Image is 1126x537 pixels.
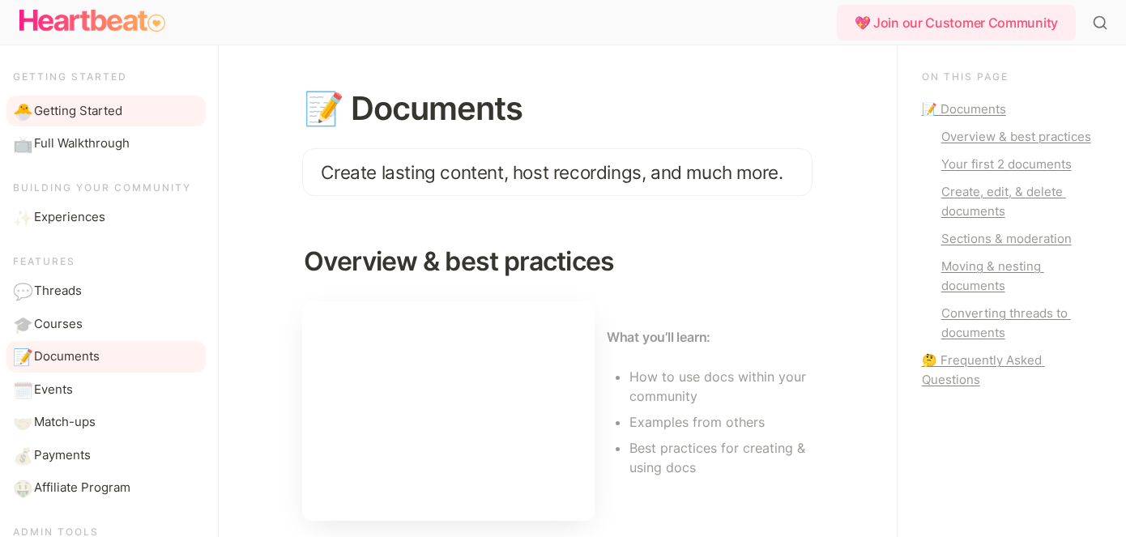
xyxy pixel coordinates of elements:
a: 🤔 Frequently Asked Questions [922,351,1102,390]
li: How to use docs within your community [629,364,813,408]
div: Moving & nesting documents [941,257,1102,296]
a: 🤝Match-ups [6,407,206,438]
span: Features [13,255,75,267]
a: ✨Experiences [6,202,206,233]
div: Overview & best practices [941,127,1102,147]
a: 💖 Join our Customer Community [837,5,1082,40]
span: Events [34,381,73,399]
span: Payments [34,446,91,465]
span: 🐣 [13,102,29,118]
a: Moving & nesting documents [922,257,1102,296]
a: 🎓Courses [6,309,206,340]
span: 🎓 [13,315,29,331]
span: Building your community [13,181,191,194]
a: Converting threads to documents [922,304,1102,343]
span: Getting Started [34,102,122,121]
div: Converting threads to documents [941,304,1102,343]
span: Threads [34,282,82,300]
a: 🤑Affiliate Program [6,472,206,504]
div: Sections & moderation [941,229,1102,249]
span: Experiences [34,208,105,227]
a: Your first 2 documents [922,155,1102,174]
a: Create, edit, & delete documents [922,182,1102,221]
span: 🤝 [13,413,29,429]
span: ✨ [13,208,29,224]
iframe: www.loom.com [302,301,595,520]
span: 📺 [13,134,29,151]
a: 📝Documents [6,341,206,373]
a: 💬Threads [6,275,206,307]
a: 🐣Getting Started [6,96,206,127]
div: 💖 Join our Customer Community [837,5,1076,40]
span: 🤑 [13,479,29,495]
span: On this page [922,70,1009,83]
span: Documents [34,347,100,366]
a: 📝 Documents [922,100,1102,119]
a: 💰Payments [6,440,206,471]
span: 🗓️ [13,381,29,397]
span: Create lasting content, host recordings, and much more. [321,161,783,183]
h2: Overview & best practices [302,240,813,283]
li: Examples from others [629,410,813,434]
a: Sections & moderation [922,229,1102,249]
span: 💬 [13,282,29,298]
span: Match-ups [34,413,96,432]
a: 📺Full Walkthrough [6,128,206,160]
a: Overview & best practices [922,127,1102,147]
span: Full Walkthrough [34,134,130,153]
strong: What you’ll learn: [607,329,710,345]
span: Courses [34,315,83,334]
a: 🗓️Events [6,374,206,406]
div: Create, edit, & delete documents [941,182,1102,221]
span: 💰 [13,446,29,462]
div: Your first 2 documents [941,155,1102,174]
span: 📝 [13,347,29,364]
img: Logo [19,5,165,37]
li: Best practices for creating & using docs [629,436,813,479]
h1: 📝 Documents [302,90,813,127]
span: Getting started [13,70,127,83]
span: Affiliate Program [34,479,130,497]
